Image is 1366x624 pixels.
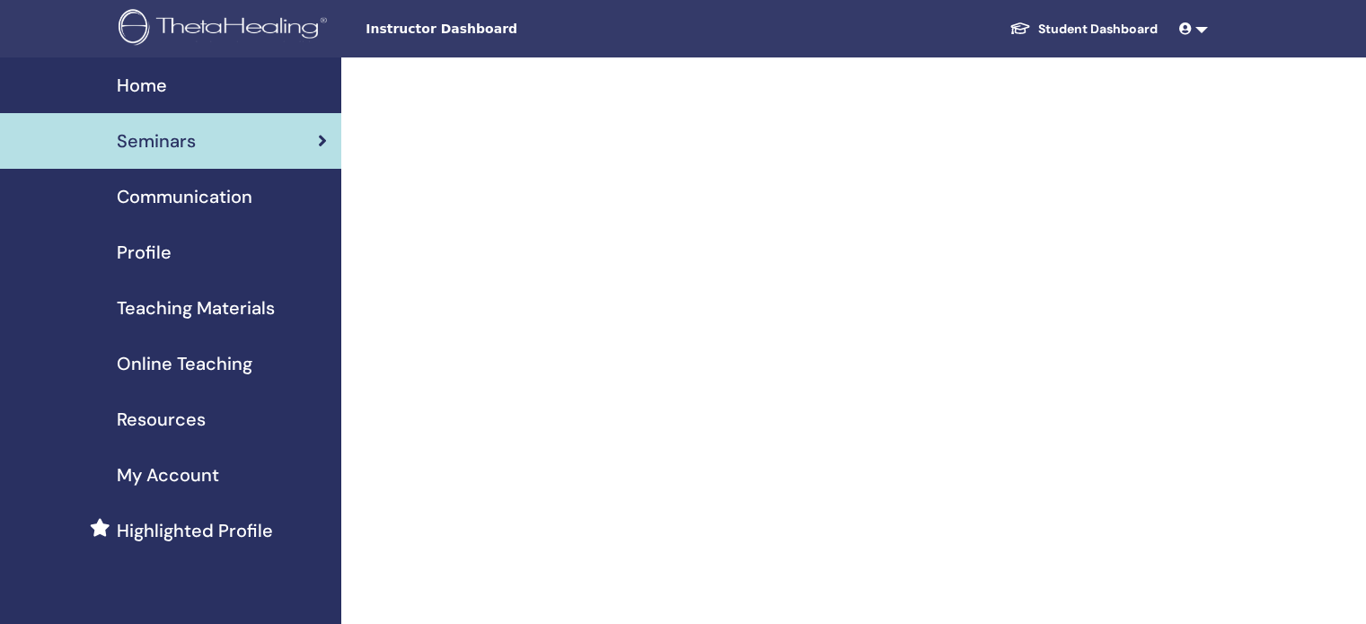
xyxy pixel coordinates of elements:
span: Online Teaching [117,350,252,377]
span: Home [117,72,167,99]
img: logo.png [119,9,333,49]
span: Communication [117,183,252,210]
span: Seminars [117,127,196,154]
span: Resources [117,406,206,433]
span: Instructor Dashboard [366,20,635,39]
span: Highlighted Profile [117,517,273,544]
span: Teaching Materials [117,294,275,321]
span: Profile [117,239,172,266]
span: My Account [117,461,219,488]
img: graduation-cap-white.svg [1009,21,1031,36]
a: Student Dashboard [995,13,1172,46]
